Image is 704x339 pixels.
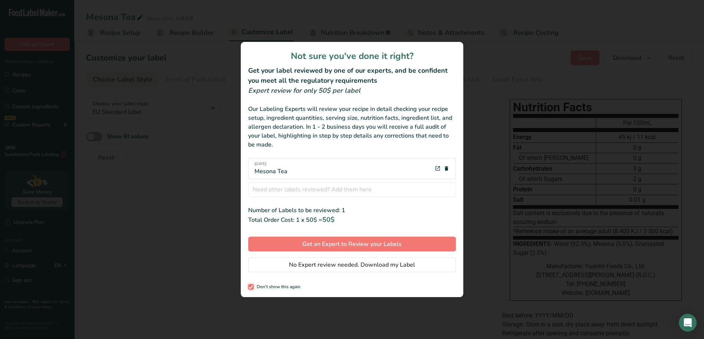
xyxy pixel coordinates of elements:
[289,260,415,269] span: No Expert review needed. Download my Label
[302,240,402,249] span: Get an Expert to Review your Labels
[248,206,456,215] div: Number of Labels to be reviewed: 1
[248,66,456,86] h2: Get your label reviewed by one of our experts, and be confident you meet all the regulatory requi...
[679,314,697,332] div: Open Intercom Messenger
[248,105,456,149] div: Our Labeling Experts will review your recipe in detail checking your recipe setup, ingredient qua...
[248,49,456,63] h1: Not sure you've done it right?
[322,215,335,224] span: 50$
[248,215,456,225] div: Total Order Cost: 1 x 50$ =
[254,161,287,167] span: [DATE]
[248,237,456,251] button: Get an Expert to Review your Labels
[248,182,456,197] input: Need other labels reviewed? Add them here
[254,161,287,176] div: Mesona Tea
[248,257,456,272] button: No Expert review needed. Download my Label
[254,284,300,290] span: Don't show this again
[248,86,456,96] div: Expert review for only 50$ per label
